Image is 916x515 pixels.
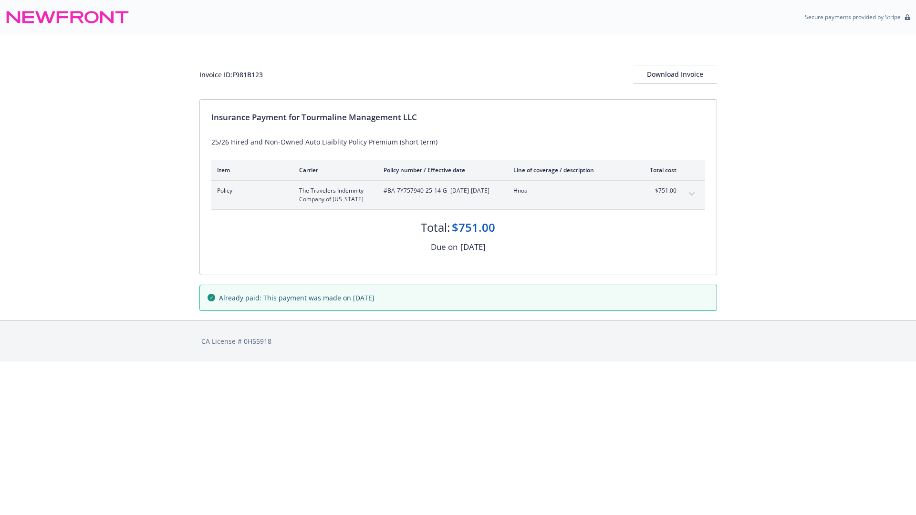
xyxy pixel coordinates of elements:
[684,186,699,202] button: expand content
[431,241,458,253] div: Due on
[641,166,677,174] div: Total cost
[219,293,375,303] span: Already paid: This payment was made on [DATE]
[384,186,498,195] span: #BA-7Y757940-25-14-G - [DATE]-[DATE]
[299,186,368,204] span: The Travelers Indemnity Company of [US_STATE]
[217,166,284,174] div: Item
[452,219,495,236] div: $751.00
[299,166,368,174] div: Carrier
[199,70,263,80] div: Invoice ID: F981B123
[421,219,450,236] div: Total:
[634,65,717,84] button: Download Invoice
[641,186,677,195] span: $751.00
[201,336,715,346] div: CA License # 0H55918
[211,137,705,147] div: 25/26 Hired and Non-Owned Auto Liaiblity Policy Premium (short term)
[513,166,625,174] div: Line of coverage / description
[211,181,705,209] div: PolicyThe Travelers Indemnity Company of [US_STATE]#BA-7Y757940-25-14-G- [DATE]-[DATE]Hnoa$751.00...
[384,166,498,174] div: Policy number / Effective date
[217,186,284,195] span: Policy
[460,241,486,253] div: [DATE]
[513,186,625,195] span: Hnoa
[805,13,901,21] p: Secure payments provided by Stripe
[211,111,705,124] div: Insurance Payment for Tourmaline Management LLC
